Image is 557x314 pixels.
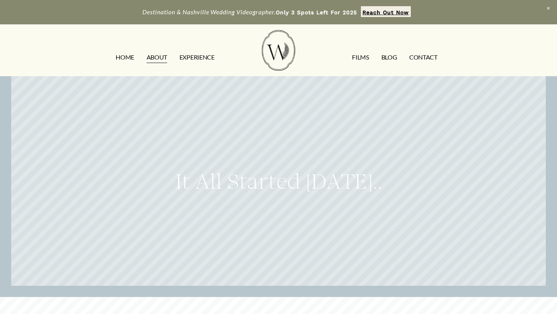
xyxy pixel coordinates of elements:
[22,168,535,196] h2: It All Started [DATE]..
[147,51,167,64] a: ABOUT
[409,51,437,64] a: CONTACT
[381,51,397,64] a: Blog
[361,6,411,17] a: Reach Out Now
[262,30,295,71] img: Wild Fern Weddings
[116,51,134,64] a: HOME
[179,51,215,64] a: EXPERIENCE
[352,51,369,64] a: FILMS
[362,9,409,15] strong: Reach Out Now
